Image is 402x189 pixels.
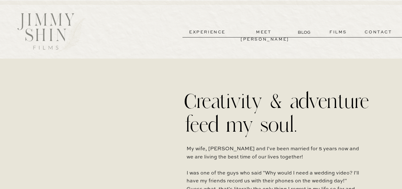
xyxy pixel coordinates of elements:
a: BLOG [298,29,312,36]
a: meet [PERSON_NAME] [241,29,287,36]
a: contact [356,29,401,36]
a: films [323,29,354,36]
a: experience [184,29,231,36]
h2: Creativity & adventure feed my soul. [184,89,375,135]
